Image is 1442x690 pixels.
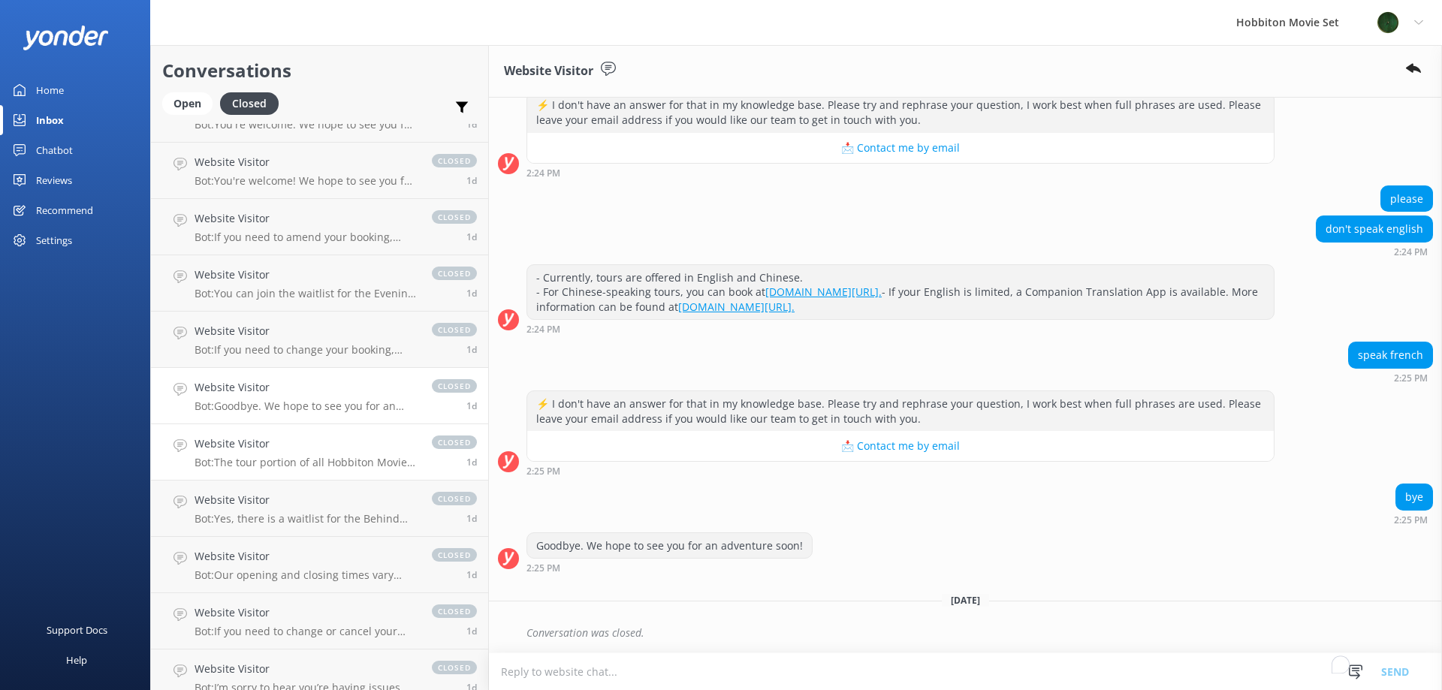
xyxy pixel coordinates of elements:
h4: Website Visitor [195,661,417,677]
h4: Website Visitor [195,435,417,452]
strong: 2:25 PM [1394,516,1428,525]
div: - Currently, tours are offered in English and Chinese. - For Chinese-speaking tours, you can book... [527,265,1274,320]
span: closed [432,435,477,449]
a: Website VisitorBot:Yes, there is a waitlist for the Behind The Scenes Tours. You can contact the ... [151,481,488,537]
p: Bot: If you need to change or cancel your booking, please contact our reservations team via phone... [195,625,417,638]
span: Sep 01 2025 04:16pm (UTC +12:00) Pacific/Auckland [466,118,477,131]
p: Bot: You're welcome. We hope to see you for an adventure soon! [195,118,417,131]
div: don't speak english [1317,216,1432,242]
strong: 2:25 PM [526,564,560,573]
a: Website VisitorBot:Our opening and closing times vary with daylight hours. The Reservations offic... [151,537,488,593]
span: Sep 01 2025 02:16pm (UTC +12:00) Pacific/Auckland [466,456,477,469]
a: Website VisitorBot:The tour portion of all Hobbiton Movie Set tour experiences is approximately 2... [151,424,488,481]
h4: Website Visitor [195,379,417,396]
h4: Website Visitor [195,323,417,339]
span: closed [432,210,477,224]
div: Open [162,92,213,115]
span: closed [432,604,477,618]
div: Reviews [36,165,72,195]
p: Bot: You can join the waitlist for the Evening Banquet Tours. Contact the team at [EMAIL_ADDRESS]... [195,287,417,300]
div: Sep 01 2025 02:25pm (UTC +12:00) Pacific/Auckland [526,466,1275,476]
span: Sep 01 2025 03:17pm (UTC +12:00) Pacific/Auckland [466,174,477,187]
p: Bot: Goodbye. We hope to see you for an adventure soon! [195,399,417,413]
div: Support Docs [47,615,107,645]
a: [DOMAIN_NAME][URL]. [765,285,882,299]
textarea: To enrich screen reader interactions, please activate Accessibility in Grammarly extension settings [489,653,1442,690]
span: closed [432,323,477,336]
div: Goodbye. We hope to see you for an adventure soon! [527,533,812,559]
h4: Website Visitor [195,548,417,565]
div: Inbox [36,105,64,135]
div: Sep 01 2025 02:25pm (UTC +12:00) Pacific/Auckland [1394,514,1433,525]
div: Home [36,75,64,105]
p: Bot: If you need to amend your booking, including changing the number of members, please contact ... [195,231,417,244]
span: closed [432,379,477,393]
h4: Website Visitor [195,267,417,283]
span: closed [432,661,477,674]
span: closed [432,548,477,562]
strong: 2:24 PM [526,169,560,178]
a: Website VisitorBot:Goodbye. We hope to see you for an adventure soon!closed1d [151,368,488,424]
img: yonder-white-logo.png [23,26,109,50]
div: Closed [220,92,279,115]
div: Settings [36,225,72,255]
h3: Website Visitor [504,62,593,81]
span: closed [432,267,477,280]
a: Website VisitorBot:You're welcome! We hope to see you for an adventure soon!closed1d [151,143,488,199]
a: Website VisitorBot:If you need to change or cancel your booking, please contact our reservations ... [151,593,488,649]
a: Website VisitorBot:If you need to change your booking, please contact our team at [EMAIL_ADDRESS]... [151,312,488,368]
button: 📩 Contact me by email [527,133,1274,163]
h4: Website Visitor [195,210,417,227]
p: Bot: Yes, there is a waitlist for the Behind The Scenes Tours. You can contact the team at [EMAIL... [195,512,417,526]
div: ⚡ I don't have an answer for that in my knowledge base. Please try and rephrase your question, I ... [527,92,1274,132]
div: 2025-09-02T04:48:05.607 [498,620,1433,646]
button: 📩 Contact me by email [527,431,1274,461]
div: bye [1396,484,1432,510]
span: Sep 01 2025 01:44pm (UTC +12:00) Pacific/Auckland [466,625,477,637]
span: Sep 01 2025 01:47pm (UTC +12:00) Pacific/Auckland [466,568,477,581]
a: Open [162,95,220,111]
div: Sep 01 2025 02:25pm (UTC +12:00) Pacific/Auckland [526,562,813,573]
div: Help [66,645,87,675]
span: Sep 01 2025 02:41pm (UTC +12:00) Pacific/Auckland [466,287,477,300]
div: speak french [1349,342,1432,368]
h4: Website Visitor [195,492,417,508]
div: Sep 01 2025 02:24pm (UTC +12:00) Pacific/Auckland [1316,246,1433,257]
span: closed [432,154,477,167]
div: Conversation was closed. [526,620,1433,646]
p: Bot: The tour portion of all Hobbiton Movie Set tour experiences is approximately 2.5 hours long.... [195,456,417,469]
div: Sep 01 2025 02:24pm (UTC +12:00) Pacific/Auckland [526,324,1275,334]
strong: 2:25 PM [526,467,560,476]
div: Sep 01 2025 02:25pm (UTC +12:00) Pacific/Auckland [1348,372,1433,383]
div: please [1381,186,1432,212]
span: [DATE] [942,594,989,607]
span: Sep 01 2025 02:25pm (UTC +12:00) Pacific/Auckland [466,399,477,412]
p: Bot: You're welcome! We hope to see you for an adventure soon! [195,174,417,188]
div: Sep 01 2025 02:24pm (UTC +12:00) Pacific/Auckland [526,167,1275,178]
img: 34-1625720359.png [1377,11,1399,34]
strong: 2:24 PM [526,325,560,334]
div: Chatbot [36,135,73,165]
span: Sep 01 2025 03:12pm (UTC +12:00) Pacific/Auckland [466,231,477,243]
strong: 2:24 PM [1394,248,1428,257]
h4: Website Visitor [195,154,417,170]
h2: Conversations [162,56,477,85]
a: Website VisitorBot:If you need to amend your booking, including changing the number of members, p... [151,199,488,255]
div: ⚡ I don't have an answer for that in my knowledge base. Please try and rephrase your question, I ... [527,391,1274,431]
a: Website VisitorBot:You can join the waitlist for the Evening Banquet Tours. Contact the team at [... [151,255,488,312]
strong: 2:25 PM [1394,374,1428,383]
h4: Website Visitor [195,604,417,621]
a: [DOMAIN_NAME][URL]. [678,300,795,314]
span: Sep 01 2025 02:05pm (UTC +12:00) Pacific/Auckland [466,512,477,525]
div: Recommend [36,195,93,225]
span: closed [432,492,477,505]
p: Bot: If you need to change your booking, please contact our team at [EMAIL_ADDRESS][DOMAIN_NAME] ... [195,343,417,357]
a: Closed [220,95,286,111]
span: Sep 01 2025 02:29pm (UTC +12:00) Pacific/Auckland [466,343,477,356]
p: Bot: Our opening and closing times vary with daylight hours. The Reservations office, ticketing o... [195,568,417,582]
